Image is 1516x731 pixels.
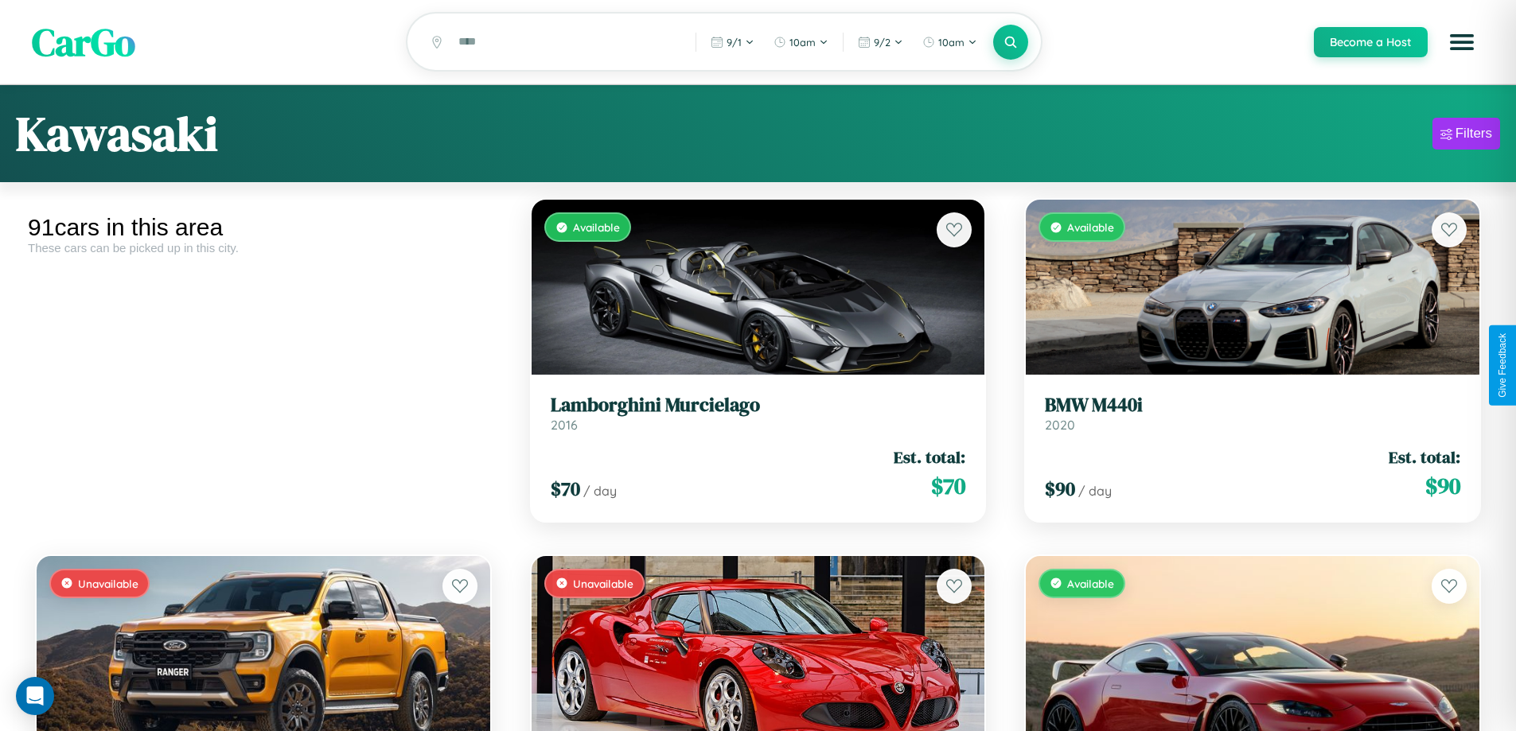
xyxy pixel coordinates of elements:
button: Open menu [1440,20,1484,64]
span: Est. total: [1389,445,1460,469]
span: 2016 [551,417,578,433]
a: BMW M440i2020 [1045,394,1460,433]
span: $ 90 [1425,470,1460,502]
div: Open Intercom Messenger [16,677,54,715]
span: Available [573,220,620,234]
a: Lamborghini Murcielago2016 [551,394,966,433]
span: CarGo [32,16,135,68]
span: Unavailable [78,577,138,590]
span: 10am [938,36,965,49]
span: 9 / 2 [874,36,891,49]
span: Available [1067,577,1114,590]
span: Unavailable [573,577,633,590]
span: $ 90 [1045,476,1075,502]
span: Est. total: [894,445,965,469]
span: Available [1067,220,1114,234]
button: 9/2 [850,29,911,55]
span: 2020 [1045,417,1075,433]
span: $ 70 [931,470,965,502]
button: Become a Host [1314,27,1428,57]
button: 10am [766,29,836,55]
h3: Lamborghini Murcielago [551,394,966,417]
span: 9 / 1 [727,36,742,49]
button: 10am [914,29,985,55]
div: Give Feedback [1497,333,1508,398]
button: Filters [1432,118,1500,150]
h1: Kawasaki [16,101,218,166]
button: 9/1 [703,29,762,55]
span: / day [583,483,617,499]
div: Filters [1456,126,1492,142]
span: / day [1078,483,1112,499]
div: 91 cars in this area [28,214,499,241]
span: $ 70 [551,476,580,502]
span: 10am [789,36,816,49]
div: These cars can be picked up in this city. [28,241,499,255]
h3: BMW M440i [1045,394,1460,417]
